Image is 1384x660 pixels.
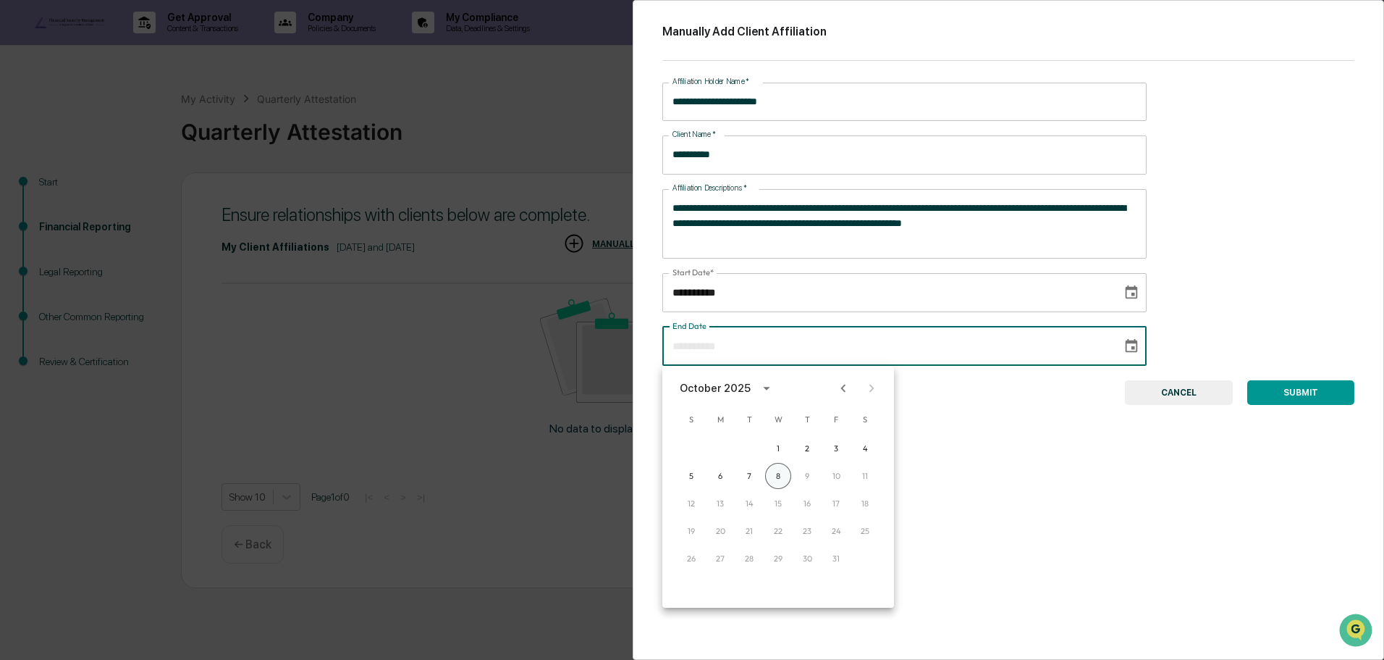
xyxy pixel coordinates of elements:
button: Start new chat [246,115,263,133]
span: Thursday [794,405,820,434]
a: 🗄️Attestations [99,177,185,203]
button: 2 [794,435,820,461]
span: Friday [823,405,849,434]
label: Client Name [672,129,716,140]
a: 🖐️Preclearance [9,177,99,203]
span: Attestations [119,183,180,197]
span: Preclearance [29,183,93,197]
button: SUBMIT [1247,380,1354,405]
span: Wednesday [765,405,791,434]
h2: Manually Add Client Affiliation [662,25,1354,38]
span: Sunday [678,405,704,434]
button: CANCEL [1125,380,1233,405]
div: 🖐️ [14,184,26,196]
label: End Date [672,320,706,332]
div: 🗄️ [105,184,117,196]
button: 7 [736,463,762,489]
div: Start new chat [49,111,237,125]
div: 🔎 [14,212,26,223]
img: 1746055101610-c473b297-6a78-478c-a979-82029cc54cd1 [14,111,41,137]
iframe: Open customer support [1338,612,1377,651]
a: Powered byPylon [102,245,175,256]
span: Monday [707,405,733,434]
button: Choose date [1118,333,1145,360]
label: Affiliation Holder Name [672,76,750,87]
div: October 2025 [680,380,751,396]
button: Choose date, selected date is Oct 5, 2025 [1118,279,1145,306]
button: 1 [765,435,791,461]
button: 3 [823,435,849,461]
button: Previous month [830,375,857,402]
span: Tuesday [736,405,762,434]
span: Saturday [852,405,878,434]
span: Pylon [144,246,175,256]
a: 🔎Data Lookup [9,204,97,230]
button: calendar view is open, switch to year view [755,377,778,400]
button: 5 [678,463,704,489]
button: 4 [852,435,878,461]
div: We're available if you need us! [49,125,183,137]
label: Start Date* [672,267,714,278]
p: How can we help? [14,30,263,54]
span: Data Lookup [29,210,91,225]
label: Affiliation Descriptions [672,183,748,193]
button: 6 [707,463,733,489]
button: 8 [765,463,791,489]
